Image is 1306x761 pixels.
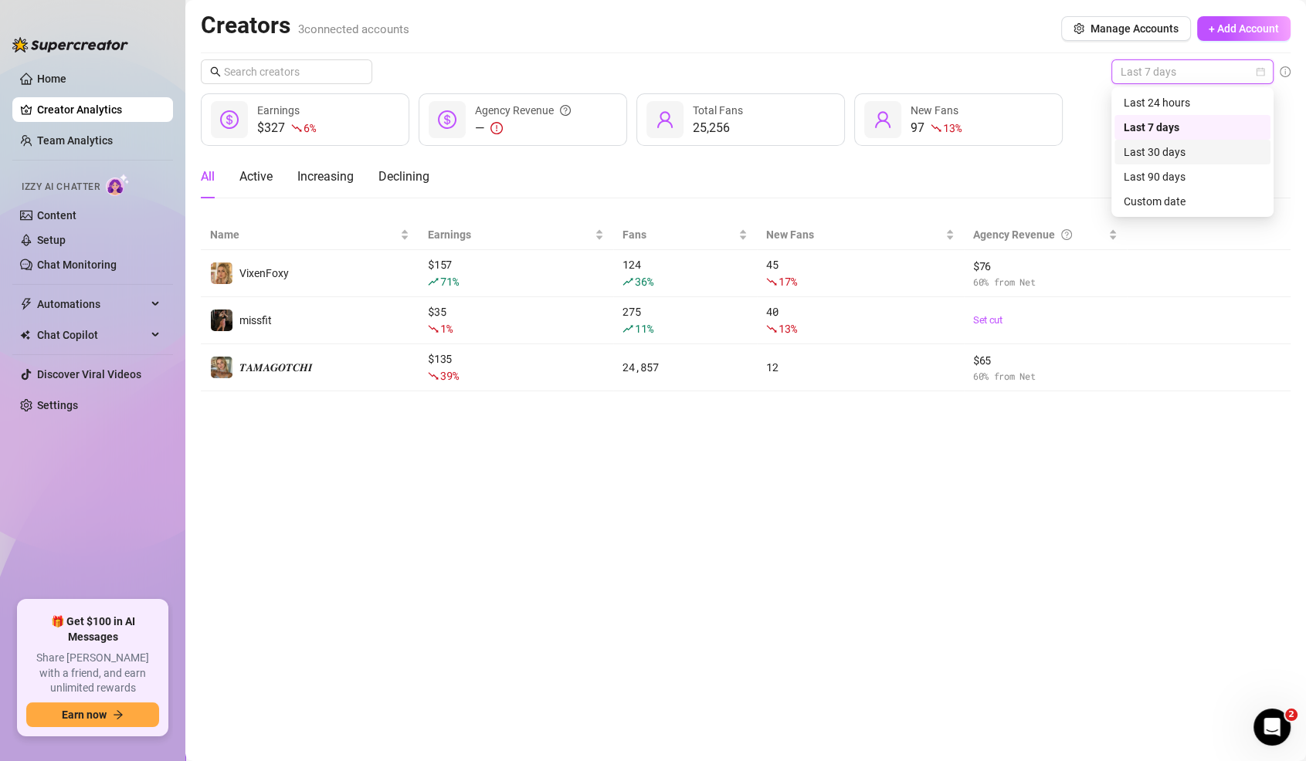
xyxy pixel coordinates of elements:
div: 24,857 [622,359,748,376]
div: Last 90 days [1114,164,1270,189]
span: Fans [622,226,735,243]
span: 𝑻𝑨𝑴𝑨𝑮𝑶𝑻𝑪𝑯𝑰 [239,361,313,374]
span: missfit [239,314,272,326]
span: 3 connected accounts [298,22,409,36]
span: Name [210,226,397,243]
span: exclamation-circle [490,122,503,134]
button: Earn nowarrow-right [26,702,159,727]
div: 40 [766,303,955,337]
a: Discover Viral Videos [37,368,141,380]
img: missfit [211,309,232,331]
span: Earnings [428,226,592,243]
div: — [475,119,571,137]
a: Setup [37,234,66,246]
div: Custom date [1124,193,1261,210]
span: rise [622,276,633,287]
div: Active [239,167,273,186]
div: 275 [622,303,748,337]
span: Automations [37,292,147,316]
div: Last 30 days [1124,144,1261,161]
span: $ 76 [973,258,1118,275]
div: Custom date [1114,189,1270,214]
span: 6 % [304,120,315,135]
div: $ 135 [428,350,604,384]
div: 124 [622,256,748,290]
span: fall [291,123,302,134]
img: logo-BBDzfeDw.svg [12,37,128,52]
span: fall [931,123,941,134]
img: 𝑻𝑨𝑴𝑨𝑮𝑶𝑻𝑪𝑯𝑰 [211,357,232,378]
a: Team Analytics [37,134,113,147]
h2: Creators [201,11,409,40]
div: 25,256 [693,119,743,137]
span: Share [PERSON_NAME] with a friend, and earn unlimited rewards [26,651,159,696]
span: info-circle [1280,66,1291,77]
a: Settings [37,399,78,411]
div: Last 90 days [1124,168,1261,185]
span: 60 % from Net [973,369,1118,384]
span: $ 65 [973,352,1118,369]
div: Agency Revenue [475,102,571,119]
span: rise [622,323,633,334]
span: fall [766,276,777,287]
img: VixenFoxy [211,262,232,284]
th: New Fans [757,220,964,250]
button: + Add Account [1197,16,1291,41]
div: 45 [766,256,955,290]
img: AI Chatter [106,174,130,196]
span: search [210,66,221,77]
span: user [656,110,674,129]
span: fall [766,323,777,334]
span: Manage Accounts [1091,22,1179,35]
a: Set cut [973,313,1118,328]
div: Last 30 days [1114,140,1270,164]
span: 39 % [440,368,458,383]
span: New Fans [911,104,958,117]
div: 97 [911,119,961,137]
span: 13 % [779,321,796,336]
span: Izzy AI Chatter [22,180,100,194]
span: arrow-right [113,709,124,720]
th: Name [201,220,419,250]
div: Last 7 days [1124,119,1261,136]
span: Last 7 days [1121,60,1264,83]
span: fall [428,370,439,381]
div: Last 24 hours [1114,90,1270,115]
div: Declining [378,167,429,186]
span: 17 % [779,274,796,289]
span: VixenFoxy [239,267,289,279]
span: New Fans [766,226,942,243]
span: 1 % [440,321,452,336]
span: 11 % [635,321,653,336]
span: fall [428,323,439,334]
span: 2 [1285,709,1298,721]
span: rise [428,276,439,287]
span: setting [1074,23,1084,34]
iframe: Intercom live chat [1253,709,1291,746]
div: $ 35 [428,303,604,337]
button: Manage Accounts [1061,16,1191,41]
span: question-circle [560,102,571,119]
span: Chat Copilot [37,323,147,347]
span: 36 % [635,274,653,289]
span: calendar [1256,67,1265,76]
th: Fans [613,220,757,250]
span: 60 % from Net [973,275,1118,289]
span: Earn now [62,709,107,721]
div: Last 7 days [1114,115,1270,140]
a: Creator Analytics [37,97,161,122]
span: thunderbolt [20,298,32,310]
th: Earnings [419,220,613,250]
span: dollar-circle [438,110,456,129]
a: Chat Monitoring [37,259,117,271]
div: $327 [257,119,315,137]
span: question-circle [1061,226,1072,243]
div: All [201,167,215,186]
span: Total Fans [693,104,743,117]
span: 13 % [943,120,961,135]
a: Content [37,209,76,222]
div: 12 [766,359,955,376]
div: Last 24 hours [1124,94,1261,111]
span: Earnings [257,104,300,117]
div: Increasing [297,167,354,186]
